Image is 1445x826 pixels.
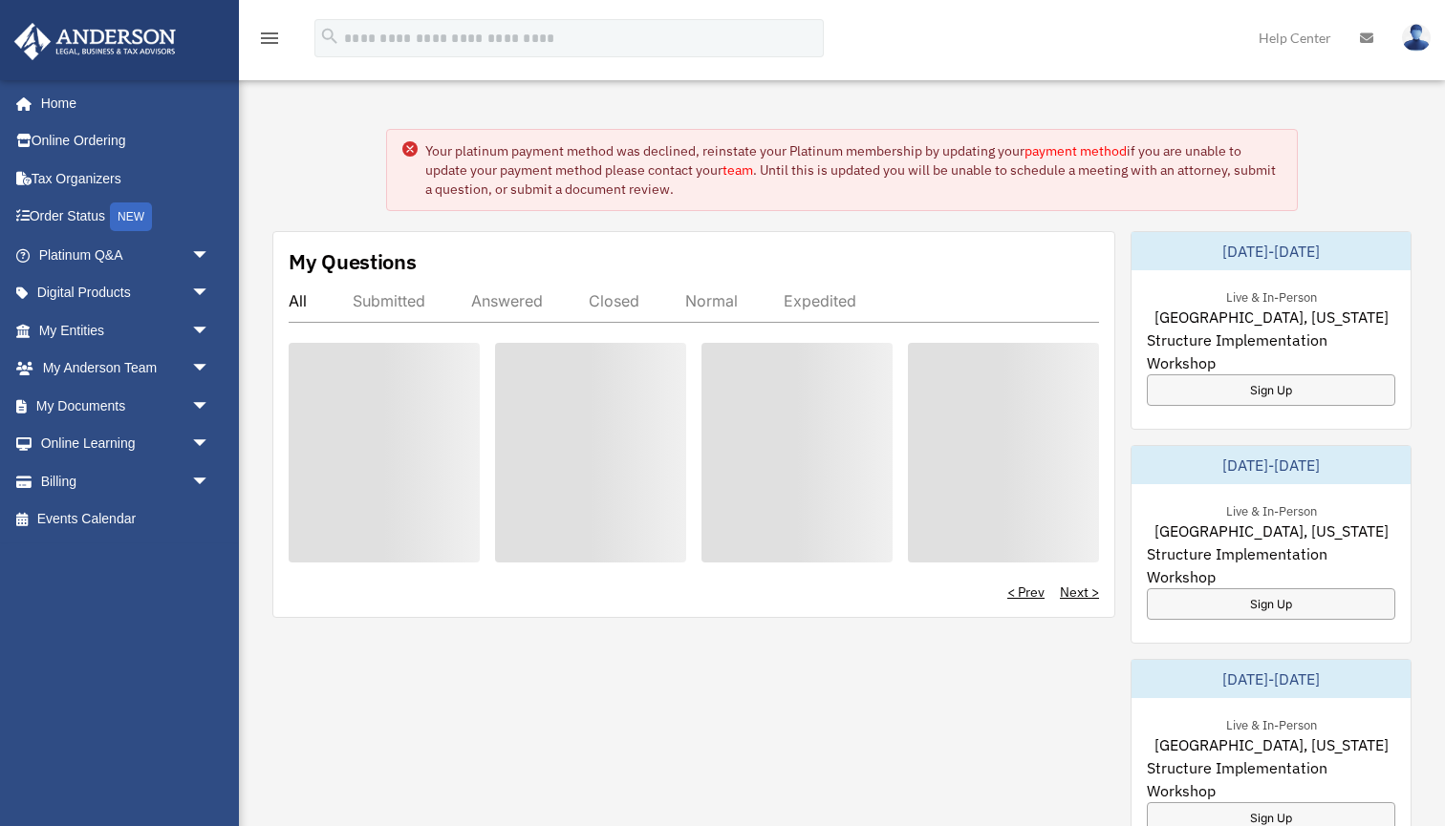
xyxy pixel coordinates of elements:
[1147,588,1395,620] a: Sign Up
[9,23,182,60] img: Anderson Advisors Platinum Portal
[353,291,425,310] div: Submitted
[13,198,239,237] a: Order StatusNEW
[13,387,239,425] a: My Documentsarrow_drop_down
[13,122,239,160] a: Online Ordering
[1024,142,1127,159] a: payment method
[1007,582,1045,602] a: < Prev
[191,387,229,426] span: arrow_drop_down
[1132,446,1411,484] div: [DATE]-[DATE]
[1060,582,1099,602] a: Next >
[1211,286,1332,306] div: Live & In-Person
[289,247,417,276] div: My Questions
[1154,733,1389,756] span: [GEOGRAPHIC_DATA], [US_STATE]
[258,27,281,50] i: menu
[13,349,239,388] a: My Anderson Teamarrow_drop_down
[319,26,340,47] i: search
[191,462,229,501] span: arrow_drop_down
[13,311,239,349] a: My Entitiesarrow_drop_down
[191,425,229,464] span: arrow_drop_down
[1154,306,1389,328] span: [GEOGRAPHIC_DATA], [US_STATE]
[258,33,281,50] a: menu
[1402,24,1431,52] img: User Pic
[13,425,239,463] a: Online Learningarrow_drop_down
[13,274,239,312] a: Digital Productsarrow_drop_down
[13,236,239,274] a: Platinum Q&Aarrow_drop_down
[13,84,229,122] a: Home
[1154,519,1389,542] span: [GEOGRAPHIC_DATA], [US_STATE]
[191,311,229,350] span: arrow_drop_down
[13,462,239,500] a: Billingarrow_drop_down
[1132,660,1411,698] div: [DATE]-[DATE]
[784,291,856,310] div: Expedited
[685,291,738,310] div: Normal
[1132,232,1411,270] div: [DATE]-[DATE]
[425,141,1282,199] div: Your platinum payment method was declined, reinstate your Platinum membership by updating your if...
[1147,328,1395,374] span: Structure Implementation Workshop
[589,291,639,310] div: Closed
[289,291,307,310] div: All
[110,202,152,231] div: NEW
[1211,713,1332,733] div: Live & In-Person
[722,161,753,179] a: team
[13,159,239,198] a: Tax Organizers
[13,500,239,539] a: Events Calendar
[1211,499,1332,519] div: Live & In-Person
[1147,542,1395,588] span: Structure Implementation Workshop
[1147,374,1395,406] a: Sign Up
[191,274,229,313] span: arrow_drop_down
[1147,756,1395,802] span: Structure Implementation Workshop
[191,349,229,389] span: arrow_drop_down
[471,291,543,310] div: Answered
[191,236,229,275] span: arrow_drop_down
